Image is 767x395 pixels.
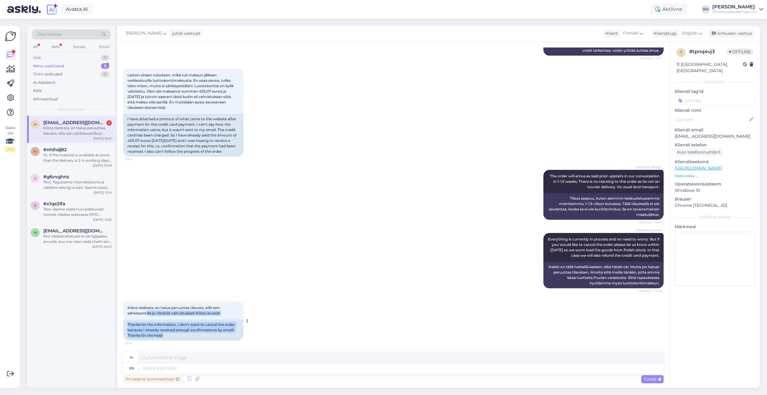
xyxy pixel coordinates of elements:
[92,244,112,249] div: [DATE] 20:03
[58,107,85,112] span: Minu vestlused
[50,43,61,51] div: Web
[61,4,93,14] a: Avasta AI
[125,341,148,345] span: 12:10
[127,305,221,315] span: Kiitos tiedosta, en halua peruuttaa tilausta, sillä sain sähköpostilla jo riittävät vahvistukset!...
[623,30,638,37] span: Finnish
[712,5,763,14] a: [PERSON_NAME]Viimistluskaubamaja OÜ
[33,71,63,77] div: Tiimi vestlused
[106,120,112,126] div: 1
[639,220,662,225] span: Nähtud ✓ 11:06
[675,165,722,171] a: [URL][DOMAIN_NAME]
[675,96,755,105] input: Lisa tag
[101,63,109,69] div: 5
[636,165,662,170] span: [PERSON_NAME]
[675,196,755,202] p: Brauser
[34,230,37,235] span: m
[93,163,112,168] div: [DATE] 10:09
[33,80,55,86] div: AI Assistent
[675,79,755,85] div: Kliendi info
[675,107,755,114] p: Kliendi nimi
[98,43,111,51] div: Email
[43,147,67,152] span: #nhihdj82
[34,176,37,181] span: g
[675,224,755,230] p: Märkmed
[72,43,87,51] div: Socials
[5,31,16,42] img: Askly Logo
[550,174,660,189] span: The order will arrive as said prior upstairs in our conversation in 1-1,5 weeks, There is no trac...
[43,207,112,217] div: Tere. Saame saata huvi pakkuvast tootest näidise sobivasse DPD pakiautomaati.
[712,5,757,9] div: [PERSON_NAME]
[43,174,69,179] span: #g6vvghnz
[675,159,755,165] p: Klienditeekond
[677,61,743,74] div: [GEOGRAPHIC_DATA], [GEOGRAPHIC_DATA]
[675,187,755,194] p: Windows 10
[129,363,134,373] div: en
[675,215,755,220] div: [PERSON_NAME]
[712,9,757,14] div: Viimistluskaubamaja OÜ
[639,289,662,293] span: Nähtud ✓ 11:08
[33,55,41,61] div: Uus
[123,114,243,157] div: I have attached a printout of what came to the website after payment for the credit card payment....
[675,202,755,209] p: Chrome [TECHNICAL_ID]
[675,173,755,179] p: Vaata edasi ...
[43,125,112,136] div: Kiitos tiedosta, en halua peruuttaa tilausta, sillä sain sähköpostilla jo riittävät vahvistukset!...
[93,217,112,222] div: [DATE] 12:20
[34,203,36,208] span: x
[680,50,682,55] span: t
[651,30,677,37] div: Klienditugi
[126,30,162,37] span: [PERSON_NAME]
[43,228,106,234] span: martin00911@gmail.com
[650,4,687,15] div: Aktiivne
[34,122,37,127] span: h
[43,152,112,163] div: Hi. If the material is available at stock than the delivery is 2-4 working days to [GEOGRAPHIC_DA...
[130,353,133,363] div: fi
[636,228,662,233] span: [PERSON_NAME]
[93,136,112,141] div: [DATE] 10:41
[43,234,112,244] div: Mul nädalavahetusel ei ole ligipääsu arvutile, kus ma näen seda chatti siin. Palun kirjutage mull...
[727,48,753,55] span: Offline
[127,73,234,110] span: Laitoin oheen tulosteen, mikä tuli maksun jälkeen verkkosivuille luottokorttimaksusta. En osaa sa...
[708,29,754,38] div: Arhiveeri vestlus
[675,116,748,123] input: Lisa nimi
[43,201,65,207] span: #x1qe2lfa
[33,96,58,102] div: Arhiveeritud
[34,149,37,154] span: n
[682,30,698,37] span: English
[603,30,618,37] div: Klient
[33,63,64,69] div: Minu vestlused
[32,43,39,51] div: All
[46,3,58,16] img: explore-ai
[101,71,109,77] div: 0
[37,31,61,38] span: Otsi kliente
[675,88,755,95] p: Kliendi tag'id
[123,375,182,383] div: Privaatne kommentaar
[101,55,109,61] div: 0
[675,148,723,156] div: Küsi telefoninumbrit
[675,133,755,139] p: [EMAIL_ADDRESS][DOMAIN_NAME]
[170,30,200,37] div: juhib vestlust
[675,142,755,148] p: Kliendi telefon
[123,320,243,341] div: Thanks for the information, I don't want to cancel the order because I already received enough co...
[5,147,16,152] div: 1 / 3
[701,5,710,14] div: RH
[689,48,727,55] div: # tpnq4vj3
[5,125,16,152] div: Vaata siia
[94,190,112,195] div: [DATE] 13:14
[675,181,755,187] p: Operatsioonisüsteem
[125,157,148,161] span: 11:04
[543,193,664,220] div: Tilaus saapuu, kuten aiemmin keskustelussamme mainitsimme, 1–1,5 viikon kuluessa. Tällä tilauksel...
[675,127,755,133] p: Kliendi email
[639,56,662,60] span: Nähtud ✓ 11:01
[43,120,106,125] span: heidi.k.vakevainen@gmail.com
[543,262,664,288] div: Kaikki on tällä hetkellä kesken, eikä hätää ole. Mutta jos haluat peruuttaa tilauksen, ilmoita si...
[644,376,661,382] span: Saada
[33,88,42,94] div: Kõik
[43,179,112,190] div: Tere. Tegutseme internetipoena ja näidiste salongi ei pea. Saame saata huvi pakkuvast tootest näi...
[548,237,660,258] span: Everything is currently in process and no need to worry. But if you would like to cancel the orde...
